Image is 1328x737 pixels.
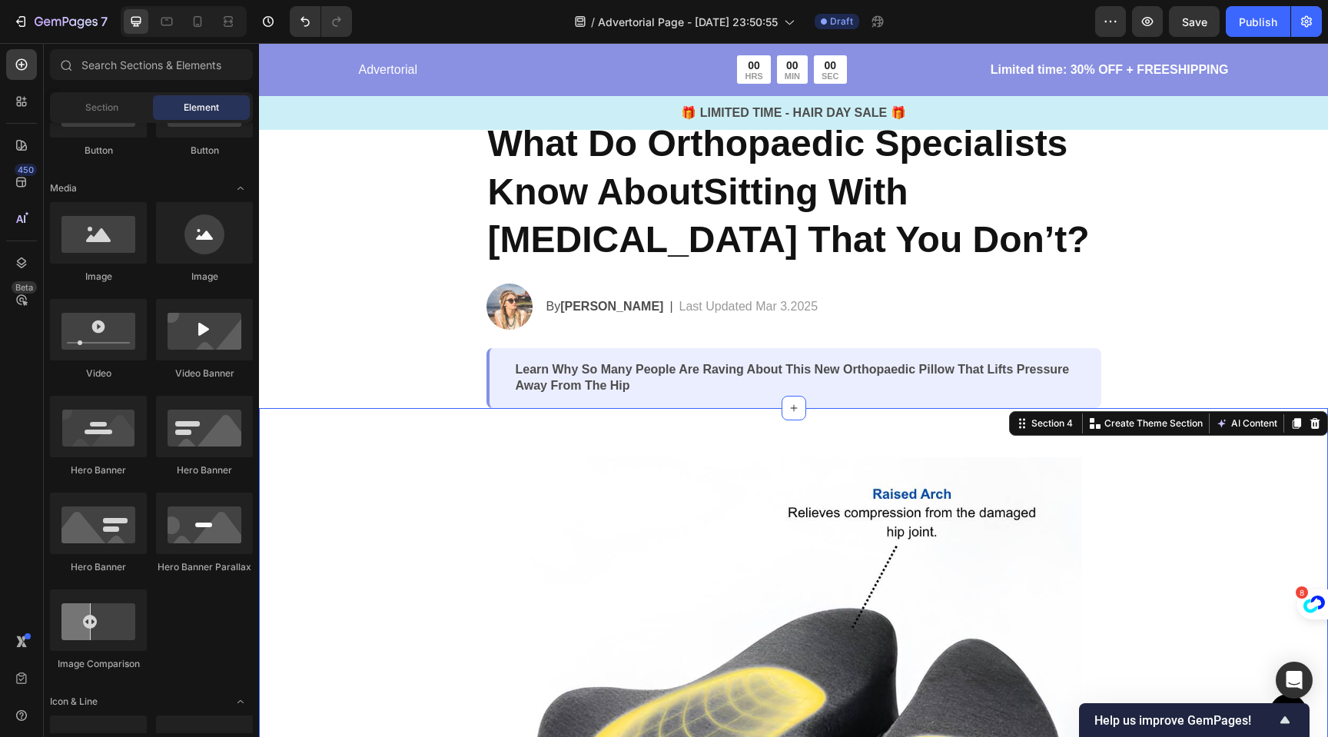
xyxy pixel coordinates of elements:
[1094,711,1294,729] button: Show survey - Help us improve GemPages!
[598,14,778,30] span: Advertorial Page - [DATE] 23:50:55
[50,367,147,380] div: Video
[50,144,147,158] div: Button
[156,144,253,158] div: Button
[156,560,253,574] div: Hero Banner Parallax
[50,560,147,574] div: Hero Banner
[830,15,853,28] span: Draft
[1169,6,1220,37] button: Save
[184,101,219,115] span: Element
[1276,662,1313,699] div: Open Intercom Messenger
[845,373,944,387] p: Create Theme Section
[287,254,405,273] p: By
[1239,14,1277,30] div: Publish
[50,695,98,709] span: Icon & Line
[101,12,108,31] p: 7
[6,6,115,37] button: 7
[228,689,253,714] span: Toggle open
[301,257,404,270] strong: [PERSON_NAME]
[259,43,1328,737] iframe: Design area
[156,270,253,284] div: Image
[1182,15,1207,28] span: Save
[954,371,1021,390] button: AI Content
[15,164,37,176] div: 450
[50,49,253,80] input: Search Sections & Elements
[156,463,253,477] div: Hero Banner
[50,657,147,671] div: Image Comparison
[156,367,253,380] div: Video Banner
[85,101,118,115] span: Section
[50,463,147,477] div: Hero Banner
[12,281,37,294] div: Beta
[1226,6,1290,37] button: Publish
[410,254,413,273] p: |
[1094,713,1276,728] span: Help us improve GemPages!
[769,373,817,387] div: Section 4
[228,176,253,201] span: Toggle open
[420,254,559,273] p: Last Updated Mar 3.2025
[257,319,816,351] p: Learn Why So Many People Are Raving About This New Orthopaedic Pillow That Lifts Pressure Away Fr...
[50,270,147,284] div: Image
[50,181,77,195] span: Media
[290,6,352,37] div: Undo/Redo
[591,14,595,30] span: /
